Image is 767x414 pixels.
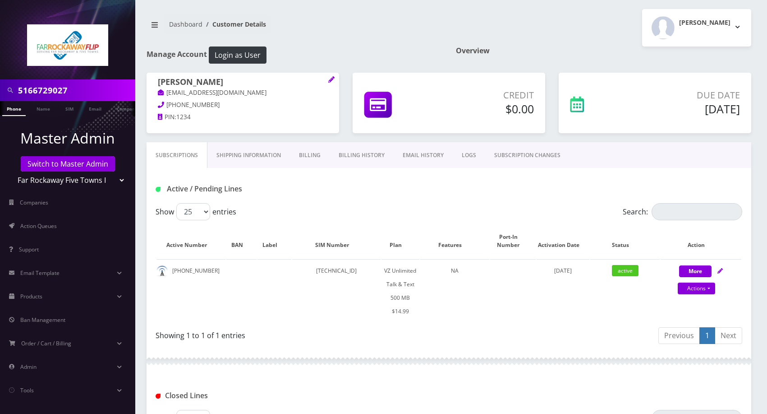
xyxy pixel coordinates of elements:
[19,246,39,253] span: Support
[147,142,207,168] a: Subscriptions
[147,47,442,64] h1: Manage Account
[20,363,37,371] span: Admin
[32,101,55,115] a: Name
[456,47,752,55] h1: Overview
[642,9,751,47] button: [PERSON_NAME]
[381,259,419,323] td: VZ Unlimited Talk & Text 500 MB $14.99
[290,142,330,168] a: Billing
[420,259,489,323] td: NA
[658,327,700,344] a: Previous
[441,102,534,116] h5: $0.00
[61,101,78,115] a: SIM
[209,47,266,64] button: Login as User
[679,19,730,27] h2: [PERSON_NAME]
[176,203,210,220] select: Showentries
[554,267,572,274] span: [DATE]
[156,391,342,400] h1: Closed Lines
[699,327,715,344] a: 1
[441,88,534,102] p: Credit
[158,113,176,122] a: PIN:
[485,142,570,168] a: SUBSCRIPTION CHANGES
[20,316,65,324] span: Ban Management
[381,224,419,258] th: Plan: activate to sort column ascending
[176,113,191,121] span: 1234
[537,224,590,258] th: Activation Date: activate to sort column ascending
[20,293,42,300] span: Products
[623,203,742,220] label: Search:
[207,142,290,168] a: Shipping Information
[678,283,715,294] a: Actions
[226,224,257,258] th: BAN: activate to sort column ascending
[20,222,57,230] span: Action Queues
[156,203,236,220] label: Show entries
[169,20,202,28] a: Dashboard
[207,49,266,59] a: Login as User
[631,88,740,102] p: Due Date
[715,327,742,344] a: Next
[21,340,71,347] span: Order / Cart / Billing
[156,265,168,277] img: default.png
[156,259,225,323] td: [PHONE_NUMBER]
[21,156,115,172] a: Switch to Master Admin
[292,224,381,258] th: SIM Number: activate to sort column ascending
[20,386,34,394] span: Tools
[679,265,712,277] button: More
[158,77,328,88] h1: [PERSON_NAME]
[292,259,381,323] td: [TECHNICAL_ID]
[257,224,291,258] th: Label: activate to sort column ascending
[590,224,659,258] th: Status: activate to sort column ascending
[394,142,453,168] a: EMAIL HISTORY
[156,187,161,192] img: Active / Pending Lines
[661,224,741,258] th: Action: activate to sort column ascending
[156,394,161,399] img: Closed Lines
[652,203,742,220] input: Search:
[330,142,394,168] a: Billing History
[147,15,442,41] nav: breadcrumb
[631,102,740,116] h5: [DATE]
[27,24,108,66] img: Far Rockaway Five Towns Flip
[2,101,26,116] a: Phone
[156,224,225,258] th: Active Number: activate to sort column ascending
[112,101,142,115] a: Company
[20,269,60,277] span: Email Template
[202,19,266,29] li: Customer Details
[612,265,638,276] span: active
[18,82,133,99] input: Search in Company
[420,224,489,258] th: Features: activate to sort column ascending
[156,326,442,341] div: Showing 1 to 1 of 1 entries
[166,101,220,109] span: [PHONE_NUMBER]
[156,185,342,193] h1: Active / Pending Lines
[453,142,485,168] a: LOGS
[490,224,536,258] th: Port-In Number: activate to sort column ascending
[84,101,106,115] a: Email
[158,88,266,98] a: [EMAIL_ADDRESS][DOMAIN_NAME]
[20,199,48,206] span: Companies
